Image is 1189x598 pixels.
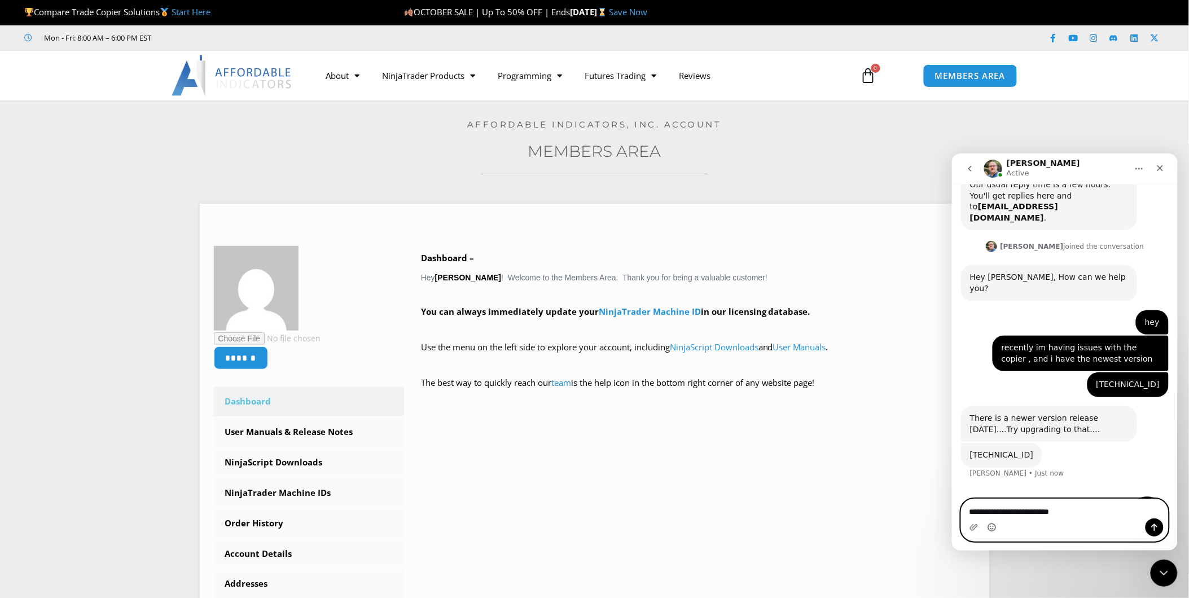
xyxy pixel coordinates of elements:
[214,387,405,416] a: Dashboard
[421,340,976,371] p: Use the menu on the left side to explore your account, including and .
[421,252,474,263] b: Dashboard –
[551,377,571,388] a: team
[36,370,45,379] button: Emoji picker
[599,306,701,317] a: NinjaTrader Machine ID
[214,539,405,569] a: Account Details
[172,55,293,96] img: LogoAI | Affordable Indicators – NinjaTrader
[24,6,210,17] span: Compare Trade Copier Solutions
[421,306,810,317] strong: You can always immediately update your in our licensing database.
[174,335,217,389] div: confused
[844,59,893,92] a: 0
[214,417,405,447] a: User Manuals & Release Notes
[371,63,487,89] a: NinjaTrader Products
[214,478,405,508] a: NinjaTrader Machine IDs
[315,63,371,89] a: About
[214,448,405,477] a: NinjaScript Downloads
[570,6,609,17] strong: [DATE]
[42,31,152,45] span: Mon - Fri: 8:00 AM – 6:00 PM EST
[598,8,607,16] img: ⌛
[935,72,1006,80] span: MEMBERS AREA
[871,64,880,73] span: 0
[174,341,217,382] div: confused
[421,375,976,407] p: The best way to quickly reach our is the help icon in the bottom right corner of any website page!
[17,370,27,379] button: Upload attachment
[315,63,848,89] nav: Menu
[668,63,722,89] a: Reviews
[172,6,210,17] a: Start Here
[773,341,826,353] a: User Manuals
[214,509,405,538] a: Order History
[923,64,1017,87] a: MEMBERS AREA
[574,63,668,89] a: Futures Trading
[670,341,758,353] a: NinjaScript Downloads
[609,6,648,17] a: Save Now
[467,119,722,130] a: Affordable Indicators, Inc. Account
[435,273,501,282] strong: [PERSON_NAME]
[194,365,212,383] button: Send a message…
[952,153,1178,551] iframe: Intercom live chat
[404,6,570,17] span: OCTOBER SALE | Up To 50% OFF | Ends
[25,8,33,16] img: 🏆
[1151,560,1178,587] iframe: Intercom live chat
[9,335,217,402] div: Ronald says…
[528,142,661,161] a: Members Area
[10,346,216,365] textarea: Message…
[168,32,337,43] iframe: Customer reviews powered by Trustpilot
[160,8,169,16] img: 🥇
[487,63,574,89] a: Programming
[214,246,299,331] img: 4e2fda17821acc9fb1abcf38845a449daf3e615fcd8a5b7b14aa3db817f03602
[421,250,976,407] div: Hey ! Welcome to the Members Area. Thank you for being a valuable customer!
[405,8,413,16] img: 🍂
